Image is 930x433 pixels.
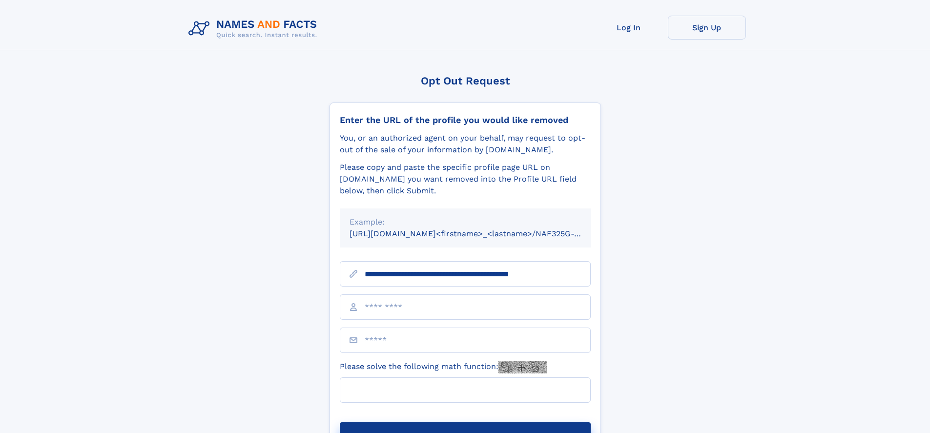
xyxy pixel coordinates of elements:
div: Example: [350,216,581,228]
div: Enter the URL of the profile you would like removed [340,115,591,125]
div: Opt Out Request [330,75,601,87]
small: [URL][DOMAIN_NAME]<firstname>_<lastname>/NAF325G-xxxxxxxx [350,229,609,238]
img: Logo Names and Facts [185,16,325,42]
div: Please copy and paste the specific profile page URL on [DOMAIN_NAME] you want removed into the Pr... [340,162,591,197]
a: Log In [590,16,668,40]
div: You, or an authorized agent on your behalf, may request to opt-out of the sale of your informatio... [340,132,591,156]
label: Please solve the following math function: [340,361,547,373]
a: Sign Up [668,16,746,40]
